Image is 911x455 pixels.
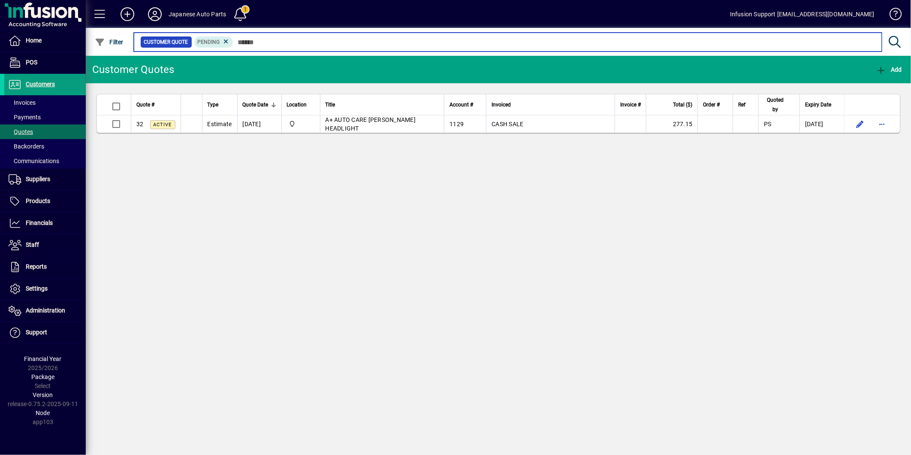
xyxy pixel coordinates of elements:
span: Invoiced [492,100,511,109]
td: [DATE] [799,115,844,133]
div: Invoiced [492,100,609,109]
span: Payments [9,114,41,121]
div: Quote Date [243,100,276,109]
a: POS [4,52,86,73]
a: Settings [4,278,86,300]
span: Suppliers [26,176,50,182]
a: Home [4,30,86,52]
span: Active [154,122,172,127]
a: Suppliers [4,169,86,190]
div: Quote # [136,100,175,109]
div: Title [326,100,439,109]
span: Customers [26,81,55,88]
span: Type [208,100,219,109]
span: Node [36,409,50,416]
a: Reports [4,256,86,278]
button: More options [875,117,889,131]
span: Staff [26,241,39,248]
span: Invoice # [620,100,641,109]
span: Account # [449,100,473,109]
span: Communications [9,158,59,164]
span: PS [764,121,772,127]
span: CASH SALE [492,121,523,127]
div: Ref [738,100,753,109]
a: Backorders [4,139,86,154]
span: Central [287,119,315,129]
span: Package [31,373,54,380]
a: Staff [4,234,86,256]
a: Financials [4,212,86,234]
span: POS [26,59,37,66]
span: Pending [198,39,220,45]
span: Financial Year [24,355,62,362]
button: Add [874,62,904,77]
a: Payments [4,110,86,124]
button: Add [114,6,141,22]
a: Invoices [4,95,86,110]
span: Title [326,100,335,109]
div: Japanese Auto Parts [169,7,226,21]
a: Support [4,322,86,343]
span: Ref [738,100,745,109]
span: Financials [26,219,53,226]
span: Products [26,197,50,204]
a: Administration [4,300,86,322]
a: Products [4,191,86,212]
span: Quote Date [243,100,268,109]
div: Account # [449,100,481,109]
div: Quoted by [764,95,794,114]
a: Quotes [4,124,86,139]
div: Location [287,100,315,109]
span: Add [876,66,902,73]
span: Estimate [208,121,232,127]
span: Settings [26,285,48,292]
span: Support [26,329,47,336]
span: Customer Quote [144,38,188,46]
span: 32 [136,121,144,127]
span: Order # [703,100,720,109]
div: Order # [703,100,727,109]
span: Backorders [9,143,44,150]
a: Knowledge Base [883,2,900,30]
span: Location [287,100,307,109]
span: Total ($) [673,100,692,109]
span: Home [26,37,42,44]
a: Communications [4,154,86,168]
button: Edit [853,117,867,131]
mat-chip: Pending Status: Pending [194,36,233,48]
span: Filter [95,39,124,45]
button: Filter [93,34,126,50]
span: Quotes [9,128,33,135]
div: Infusion Support [EMAIL_ADDRESS][DOMAIN_NAME] [730,7,875,21]
div: Expiry Date [805,100,839,109]
span: A+ AUTO CARE [PERSON_NAME] HEADLIGHT [326,116,416,132]
span: Quoted by [764,95,787,114]
td: 277.15 [646,115,697,133]
span: Invoices [9,99,36,106]
span: Reports [26,263,47,270]
span: Version [33,391,53,398]
span: Expiry Date [805,100,831,109]
button: Profile [141,6,169,22]
span: Quote # [136,100,154,109]
span: Administration [26,307,65,314]
td: [DATE] [237,115,281,133]
div: Customer Quotes [92,63,175,76]
span: 1129 [449,121,464,127]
